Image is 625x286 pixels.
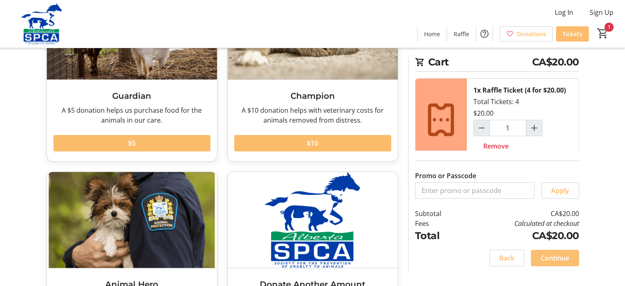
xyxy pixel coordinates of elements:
div: A $10 donation helps with veterinary costs for animals removed from distress. [234,105,391,125]
button: Continue [531,250,579,266]
button: Back [489,250,524,266]
button: Cart [595,26,610,41]
span: Sign Up [590,7,613,17]
h3: Champion [234,90,391,102]
input: Raffle Ticket (4 for $20.00) Quantity [489,120,526,136]
a: Tickets [556,26,589,42]
div: $20.00 [473,108,494,118]
span: Apply [551,186,569,195]
button: Log In [548,6,580,19]
img: Animal Hero [47,172,217,268]
span: $5 [128,138,136,148]
button: Help [476,26,493,42]
h2: Cart [415,55,579,72]
span: Remove [483,141,509,151]
button: Remove [473,138,519,154]
div: 1x Raffle Ticket (4 for $20.00) [473,85,566,95]
td: Total [415,228,463,243]
span: Log In [555,7,573,17]
span: CA$20.00 [532,55,579,70]
span: Donations [517,30,546,38]
h3: Guardian [53,90,210,102]
input: Enter promo or passcode [415,182,535,199]
td: Subtotal [415,209,463,219]
a: Raffle [447,26,476,42]
span: Raffle [454,30,469,38]
span: Home [424,30,440,38]
span: $10 [307,138,318,148]
td: Calculated at checkout [462,219,579,228]
div: A $5 donation helps us purchase food for the animals in our care. [53,105,210,125]
button: Apply [541,182,579,199]
td: CA$20.00 [462,209,579,219]
a: Donations [500,26,553,42]
img: Alberta SPCA's Logo [5,3,78,44]
img: Donate Another Amount [228,172,398,268]
a: Home [417,26,447,42]
span: Back [499,253,514,263]
td: Fees [415,219,463,228]
label: Promo or Passcode [415,171,476,181]
td: CA$20.00 [462,228,579,243]
button: Decrement by one [474,120,489,136]
span: Tickets [563,30,582,38]
button: $10 [234,135,391,151]
button: Increment by one [526,120,542,136]
div: Total Tickets: 4 [467,79,579,161]
button: Sign Up [583,6,620,19]
button: $5 [53,135,210,151]
span: Continue [541,253,569,263]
